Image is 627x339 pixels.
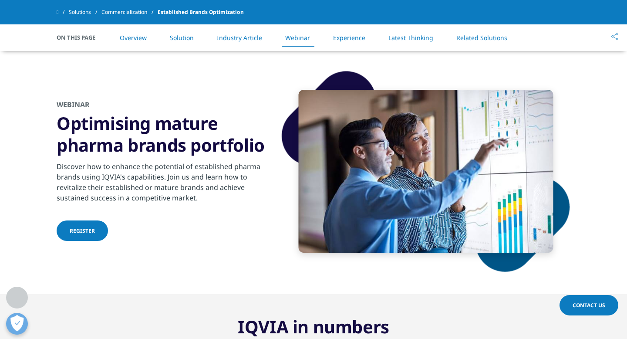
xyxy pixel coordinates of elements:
a: Solution [170,34,194,42]
span: Register [70,227,95,234]
a: Experience [333,34,365,42]
a: Industry Article [217,34,262,42]
a: Latest Thinking [388,34,433,42]
div: Discover how to enhance the potential of established pharma brands using IQVIA's capabilities. Jo... [57,156,268,203]
a: Register [57,220,108,241]
span: On This Page [57,33,104,42]
img: shape-1.png [281,70,570,272]
span: Established Brands Optimization [158,4,244,20]
a: Overview [120,34,147,42]
a: Solutions [69,4,101,20]
a: Related Solutions [456,34,507,42]
button: Open Preferences [6,313,28,335]
span: Contact Us [573,302,605,309]
a: Webinar [285,34,310,42]
a: Contact Us [560,295,618,315]
h3: Optimising mature pharma brands portfolio [57,112,268,156]
h2: WEBINAR [57,100,268,112]
a: Commercialization [101,4,158,20]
